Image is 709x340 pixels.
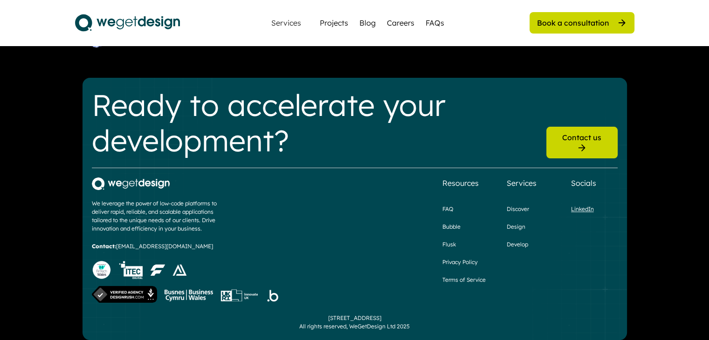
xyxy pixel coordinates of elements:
div: Contact us [562,132,601,143]
div: Book a consultation [537,18,609,28]
a: Terms of Service [442,276,486,284]
a: FAQs [426,17,444,28]
a: Design [507,223,525,231]
img: Group%201287.png [265,287,280,304]
a: Careers [387,17,414,28]
div: Services [268,19,305,27]
img: HNYRHc.tif.png [119,261,143,279]
strong: Contact: [92,243,116,250]
img: Verified%20Agency%20v3.png [92,286,157,303]
a: Flusk [442,240,456,249]
div: Resources [442,177,479,189]
img: Layer_1.png [172,264,186,276]
a: Privacy Policy [442,258,478,266]
div: Socials [571,177,596,189]
a: Bubble [442,223,461,231]
img: Website%20Badge%20Light%201.png [92,260,111,279]
img: Group%201286.png [165,289,213,301]
div: [STREET_ADDRESS] All rights reserved, WeGetDesign Ltd 2025 [299,314,410,331]
a: Discover [507,205,529,213]
div: We leverage the power of low-code platforms to deliver rapid, reliable, and scalable applications... [92,199,232,233]
div: Services [507,177,537,189]
a: Blog [359,17,376,28]
img: logo.svg [75,11,180,34]
a: FAQ [442,205,453,213]
div: Ready to accelerate your development? [92,87,539,159]
a: Develop [507,240,528,249]
a: Projects [320,17,348,28]
div: [EMAIL_ADDRESS][DOMAIN_NAME] [92,242,213,251]
img: innovate-sub-logo%201%20%281%29.png [220,289,258,301]
a: LinkedIn [571,205,594,213]
img: image%201%20%281%29.png [150,264,165,276]
img: 4b569577-11d7-4442-95fc-ebbb524e5eb8.png [92,177,170,190]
